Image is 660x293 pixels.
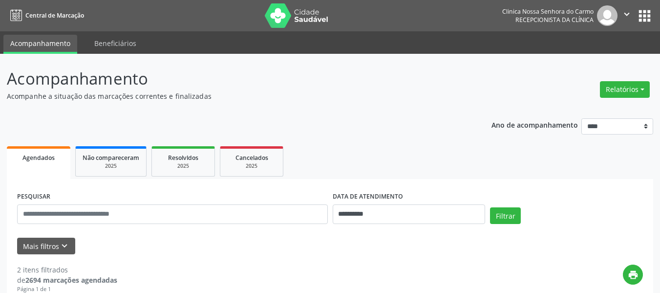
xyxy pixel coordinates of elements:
[491,118,578,131] p: Ano de acompanhamento
[83,162,139,170] div: 2025
[168,154,198,162] span: Resolvidos
[17,189,50,204] label: PESQUISAR
[17,265,117,275] div: 2 itens filtrados
[628,270,639,280] i: print
[597,5,617,26] img: img
[83,154,139,162] span: Não compareceram
[7,91,459,101] p: Acompanhe a situação das marcações correntes e finalizadas
[623,265,643,285] button: print
[621,9,632,20] i: 
[502,7,594,16] div: Clinica Nossa Senhora do Carmo
[22,154,55,162] span: Agendados
[333,189,403,204] label: DATA DE ATENDIMENTO
[59,241,70,251] i: keyboard_arrow_down
[7,67,459,91] p: Acompanhamento
[515,16,594,24] span: Recepcionista da clínica
[17,238,75,255] button: Mais filtroskeyboard_arrow_down
[227,162,276,170] div: 2025
[235,154,268,162] span: Cancelados
[25,11,84,20] span: Central de Marcação
[490,207,521,224] button: Filtrar
[3,35,77,54] a: Acompanhamento
[25,275,117,285] strong: 2694 marcações agendadas
[87,35,143,52] a: Beneficiários
[159,162,208,170] div: 2025
[17,275,117,285] div: de
[617,5,636,26] button: 
[600,81,650,98] button: Relatórios
[636,7,653,24] button: apps
[7,7,84,23] a: Central de Marcação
